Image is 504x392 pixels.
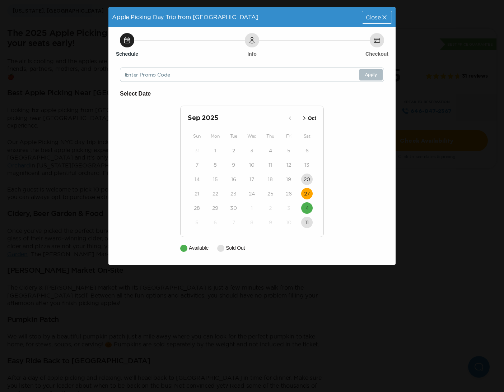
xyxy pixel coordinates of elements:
time: 17 [249,176,254,183]
button: 9 [265,217,276,228]
time: 19 [286,176,291,183]
time: 24 [249,190,255,197]
time: 15 [213,176,218,183]
p: Available [189,244,209,252]
button: 8 [246,217,258,228]
button: 12 [283,159,294,171]
time: 18 [268,176,273,183]
time: 12 [286,161,291,169]
button: 17 [246,174,258,185]
time: 3 [287,204,290,212]
h6: Select Date [120,89,384,98]
time: 28 [194,204,200,212]
h2: Sep 2025 [188,113,284,123]
button: 10 [283,217,294,228]
time: 11 [269,161,272,169]
button: 28 [191,202,203,214]
time: 8 [250,219,253,226]
time: 13 [304,161,309,169]
button: 22 [210,188,221,199]
time: 31 [195,147,200,154]
button: 6 [301,145,313,156]
div: Tue [224,132,243,140]
button: 3 [246,145,258,156]
time: 2 [269,204,272,212]
time: 26 [286,190,292,197]
time: 14 [195,176,200,183]
button: 21 [191,188,203,199]
time: 23 [230,190,237,197]
button: 24 [246,188,258,199]
button: 5 [191,217,203,228]
button: 8 [210,159,221,171]
span: Close [366,14,381,20]
time: 2 [232,147,235,154]
button: 4 [265,145,276,156]
button: 20 [301,174,313,185]
button: Oct [299,112,318,124]
span: Apple Picking Day Trip from [GEOGRAPHIC_DATA] [112,14,258,20]
button: 31 [191,145,203,156]
time: 10 [249,161,255,169]
button: 15 [210,174,221,185]
button: 30 [228,202,239,214]
time: 5 [195,219,199,226]
button: 7 [228,217,239,228]
button: 7 [191,159,203,171]
time: 27 [304,190,310,197]
button: 5 [283,145,294,156]
time: 29 [212,204,218,212]
time: 6 [214,219,217,226]
button: 11 [301,217,313,228]
div: Sat [298,132,316,140]
time: 1 [214,147,216,154]
time: 21 [195,190,199,197]
button: 2 [265,202,276,214]
button: 6 [210,217,221,228]
button: 16 [228,174,239,185]
button: 1 [246,202,258,214]
button: 10 [246,159,258,171]
time: 6 [305,147,309,154]
button: 4 [301,202,313,214]
button: 18 [265,174,276,185]
time: 3 [250,147,253,154]
h6: Schedule [116,50,138,57]
time: 25 [267,190,274,197]
time: 4 [269,147,272,154]
p: Oct [308,115,316,122]
button: 29 [210,202,221,214]
button: 11 [265,159,276,171]
button: 1 [210,145,221,156]
time: 7 [196,161,199,169]
time: 11 [305,219,309,226]
div: Wed [243,132,261,140]
button: 9 [228,159,239,171]
div: Mon [206,132,224,140]
h6: Checkout [365,50,388,57]
time: 5 [287,147,290,154]
time: 10 [286,219,291,226]
button: 3 [283,202,294,214]
button: 23 [228,188,239,199]
p: Sold Out [226,244,245,252]
button: 14 [191,174,203,185]
div: Thu [261,132,280,140]
button: 25 [265,188,276,199]
time: 22 [213,190,218,197]
button: 13 [301,159,313,171]
div: Fri [280,132,298,140]
button: 19 [283,174,294,185]
button: 27 [301,188,313,199]
time: 8 [214,161,217,169]
time: 9 [232,161,235,169]
time: 20 [304,176,310,183]
button: 26 [283,188,294,199]
time: 30 [230,204,237,212]
time: 7 [232,219,235,226]
h6: Info [247,50,257,57]
time: 16 [231,176,236,183]
button: 2 [228,145,239,156]
time: 1 [251,204,253,212]
div: Sun [188,132,206,140]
